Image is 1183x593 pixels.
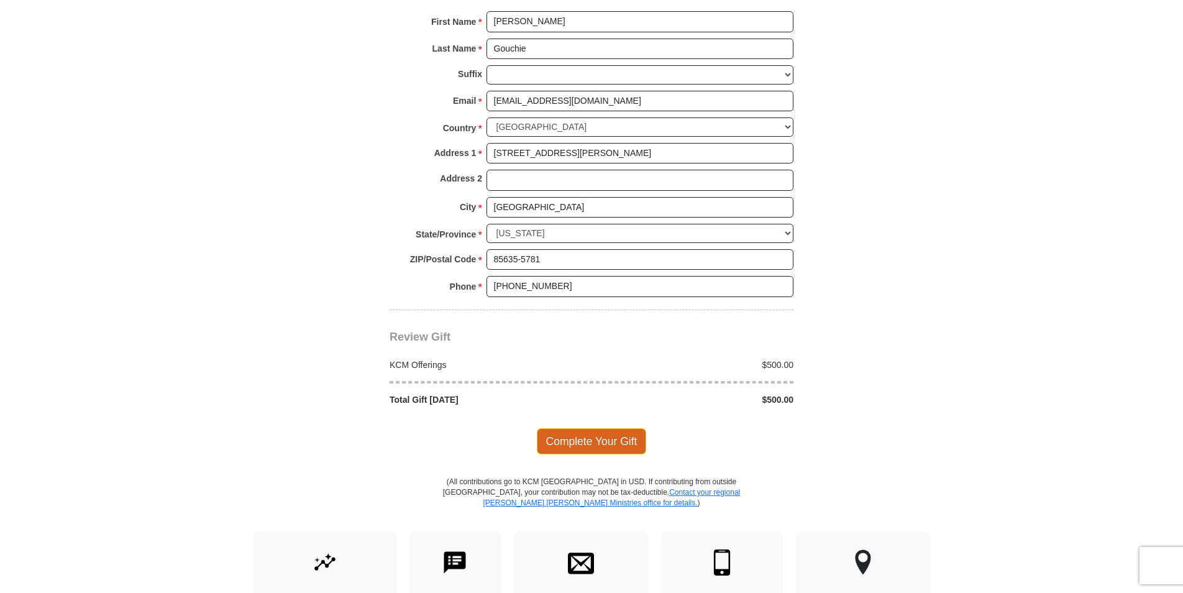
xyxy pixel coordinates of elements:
div: $500.00 [591,393,800,406]
strong: Country [443,119,477,137]
strong: State/Province [416,226,476,243]
img: give-by-stock.svg [312,549,338,576]
img: other-region [854,549,872,576]
strong: Email [453,92,476,109]
strong: Phone [450,278,477,295]
p: (All contributions go to KCM [GEOGRAPHIC_DATA] in USD. If contributing from outside [GEOGRAPHIC_D... [442,477,741,531]
strong: Last Name [432,40,477,57]
div: Total Gift [DATE] [383,393,592,406]
span: Complete Your Gift [537,428,647,454]
strong: First Name [431,13,476,30]
strong: City [460,198,476,216]
strong: Suffix [458,65,482,83]
strong: Address 1 [434,144,477,162]
img: text-to-give.svg [442,549,468,576]
img: mobile.svg [709,549,735,576]
strong: ZIP/Postal Code [410,251,477,268]
div: $500.00 [591,359,800,371]
div: KCM Offerings [383,359,592,371]
img: envelope.svg [568,549,594,576]
strong: Address 2 [440,170,482,187]
span: Review Gift [390,331,450,343]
